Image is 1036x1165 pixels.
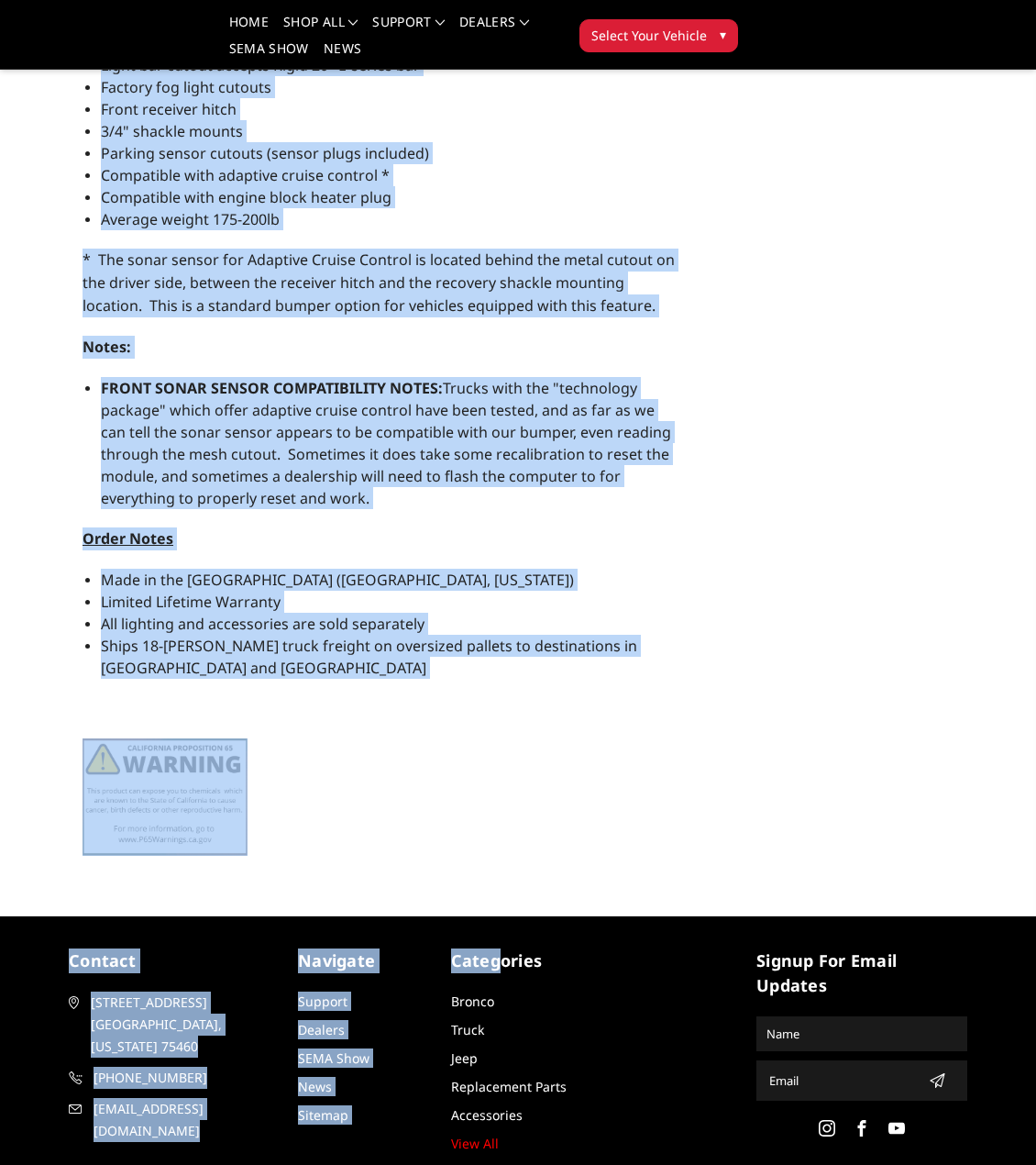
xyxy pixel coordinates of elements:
a: Bronco [451,993,494,1010]
input: Email [762,1066,921,1095]
span: Made in the [GEOGRAPHIC_DATA] ([GEOGRAPHIC_DATA], [US_STATE]) [101,570,574,590]
a: Support [372,16,445,42]
span: Average weight 175-200lb [101,209,280,229]
h5: signup for email updates [756,949,967,998]
h5: contact [69,949,280,973]
span: Ships 18-[PERSON_NAME] truck freight on oversized pallets to destinations in [GEOGRAPHIC_DATA] an... [101,636,637,678]
a: News [298,1078,332,1095]
a: Truck [451,1021,484,1038]
strong: Notes: [83,337,131,357]
a: Dealers [298,1021,345,1038]
span: Trucks with the "technology package" which offer adaptive cruise control have been tested, and as... [101,378,671,508]
span: Parking sensor cutouts (sensor plugs included) [101,143,429,163]
a: Replacement Parts [451,1078,567,1095]
a: SEMA Show [298,1049,369,1067]
span: Factory fog light cutouts [101,77,271,97]
button: Select Your Vehicle [579,19,738,52]
span: [STREET_ADDRESS] [GEOGRAPHIC_DATA], [US_STATE] 75460 [91,992,276,1058]
span: [PHONE_NUMBER] [94,1067,279,1089]
span: Light bar cutout accepts Rigid 20" E-series bar [101,55,420,75]
h5: Categories [451,949,586,973]
span: Limited Lifetime Warranty [101,592,281,612]
h5: Navigate [298,949,433,973]
a: News [324,42,361,69]
a: [PHONE_NUMBER] [69,1067,280,1089]
a: View All [451,1135,499,1152]
strong: Order Notes [83,528,173,549]
a: Home [229,16,269,42]
a: shop all [283,16,358,42]
a: Jeep [451,1049,478,1067]
span: 3/4" shackle mounts [101,121,243,141]
span: * The sonar sensor for Adaptive Cruise Control is located behind the metal cutout on the driver s... [83,250,675,316]
span: ▾ [720,25,726,44]
span: All lighting and accessories are sold separately [101,614,424,634]
span: [EMAIL_ADDRESS][DOMAIN_NAME] [94,1098,279,1142]
iframe: Chat Widget [944,1077,1036,1165]
strong: FRONT SONAR SENSOR COMPATIBILITY NOTES: [101,378,443,398]
span: Front receiver hitch [101,99,237,119]
span: Compatible with adaptive cruise control * [101,165,390,185]
a: Accessories [451,1106,523,1124]
a: Support [298,993,347,1010]
span: Compatible with engine block heater plug [101,187,391,207]
input: Name [759,1019,964,1048]
a: Dealers [459,16,529,42]
a: SEMA Show [229,42,309,69]
a: [EMAIL_ADDRESS][DOMAIN_NAME] [69,1098,280,1142]
a: Sitemap [298,1106,348,1124]
span: Select Your Vehicle [591,26,707,45]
